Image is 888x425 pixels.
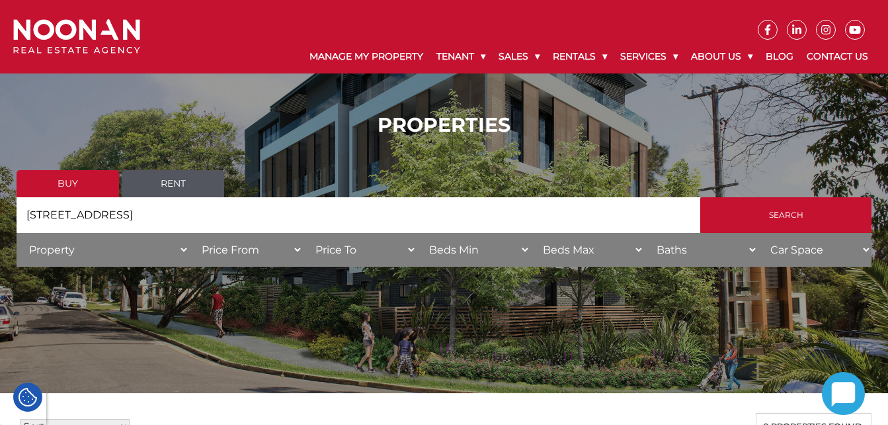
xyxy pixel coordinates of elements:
div: Cookie Settings [13,383,42,412]
input: Search [700,197,871,233]
a: Services [614,40,684,73]
h1: PROPERTIES [17,113,871,137]
a: About Us [684,40,759,73]
a: Blog [759,40,800,73]
a: Rentals [546,40,614,73]
a: Manage My Property [303,40,430,73]
img: Noonan Real Estate Agency [13,19,140,54]
a: Sales [492,40,546,73]
a: Rent [122,170,224,197]
input: Search by suburb, postcode or area [17,197,700,233]
a: Tenant [430,40,492,73]
a: Buy [17,170,119,197]
a: Contact Us [800,40,875,73]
